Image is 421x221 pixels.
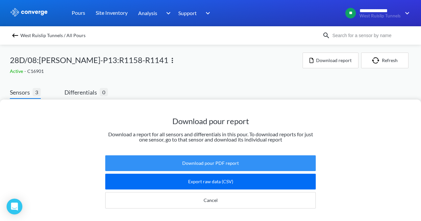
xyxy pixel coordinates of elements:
[10,8,48,16] img: logo_ewhite.svg
[20,31,86,40] span: West Ruislip Tunnels / All Pours
[322,32,330,39] img: icon-search.svg
[401,9,411,17] img: downArrow.svg
[359,13,401,18] span: West Ruislip Tunnels
[105,192,316,209] button: Cancel
[105,155,316,171] button: Download pour PDF report
[201,9,212,17] img: downArrow.svg
[105,116,316,126] h1: Download pour report
[138,9,157,17] span: Analysis
[7,199,22,214] div: Open Intercom Messenger
[178,9,197,17] span: Support
[105,174,316,189] button: Export raw data (CSV)
[330,32,410,39] input: Search for a sensor by name
[105,132,316,142] p: Download a report for all sensors and differentials in this pour. To download reports for just on...
[162,9,172,17] img: downArrow.svg
[11,32,19,39] img: backspace.svg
